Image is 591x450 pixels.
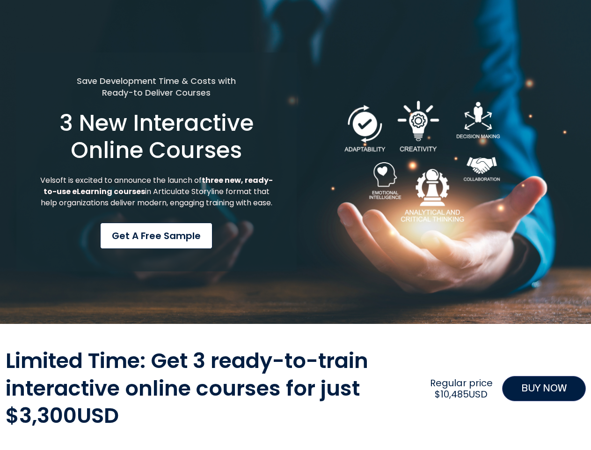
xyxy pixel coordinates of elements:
h5: Save Development Time & Costs with Ready-to Deliver Courses [39,75,274,98]
strong: three new, ready-to-use eLearning courses [44,175,273,197]
span: Get a Free Sample [112,229,201,243]
p: Velsoft is excited to announce the launch of in Articulate Storyline format that help organizatio... [39,175,274,209]
h2: Regular price $10,485USD [425,377,497,400]
a: BUY NOW [502,376,586,401]
h2: Limited Time: Get 3 ready-to-train interactive online courses for just $3,300USD [6,347,421,430]
h1: 3 New Interactive Online Courses [39,110,274,164]
span: BUY NOW [521,381,567,396]
a: Get a Free Sample [100,223,212,249]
